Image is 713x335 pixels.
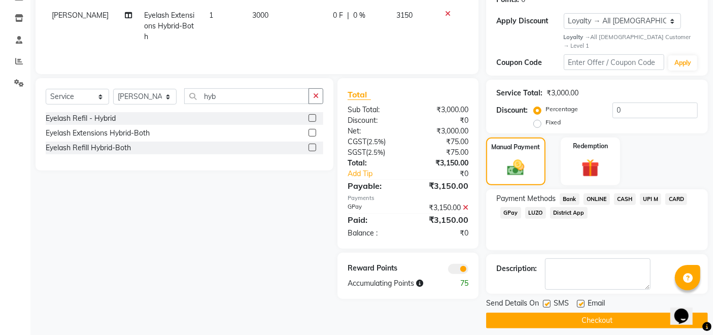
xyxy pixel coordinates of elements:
span: 3150 [396,11,413,20]
label: Percentage [546,105,578,114]
span: 0 F [333,10,343,21]
div: Eyelash Refil - Hybrid [46,113,116,124]
span: Eyelash Extensions Hybrid-Both [144,11,194,41]
span: Bank [560,193,580,205]
span: 2.5% [368,138,384,146]
div: GPay [340,203,408,213]
span: CGST [348,137,366,146]
span: GPay [500,207,521,219]
span: SMS [554,298,569,311]
div: ₹75.00 [408,147,476,158]
div: Description: [496,263,537,274]
span: LUZO [525,207,546,219]
div: Eyelash Extensions Hybrid-Both [46,128,150,139]
div: All [DEMOGRAPHIC_DATA] Customer → Level 1 [564,33,698,50]
label: Fixed [546,118,561,127]
span: [PERSON_NAME] [52,11,109,20]
label: Manual Payment [492,143,540,152]
iframe: chat widget [670,294,703,325]
div: ₹3,150.00 [408,214,476,226]
span: 2.5% [368,148,383,156]
div: ₹0 [420,169,477,179]
div: Discount: [496,105,528,116]
span: | [347,10,349,21]
div: Payable: [340,180,408,192]
span: CARD [665,193,687,205]
div: Reward Points [340,263,408,274]
div: ₹3,000.00 [547,88,579,98]
img: _gift.svg [576,157,605,179]
div: ₹3,150.00 [408,180,476,192]
span: 3000 [252,11,268,20]
div: ₹3,150.00 [408,158,476,169]
span: Total [348,89,371,100]
span: Email [588,298,605,311]
div: 75 [442,278,476,289]
span: 0 % [353,10,365,21]
div: Paid: [340,214,408,226]
label: Redemption [573,142,608,151]
div: Payments [348,194,468,203]
div: ( ) [340,147,408,158]
img: _cash.svg [502,158,529,178]
a: Add Tip [340,169,419,179]
div: Discount: [340,115,408,126]
div: ₹3,000.00 [408,126,476,137]
div: ₹0 [408,228,476,239]
div: ₹0 [408,115,476,126]
div: ( ) [340,137,408,147]
span: SGST [348,148,366,157]
span: District App [550,207,588,219]
div: ₹75.00 [408,137,476,147]
strong: Loyalty → [564,33,591,41]
div: Net: [340,126,408,137]
span: CASH [614,193,636,205]
input: Enter Offer / Coupon Code [564,54,664,70]
div: Total: [340,158,408,169]
input: Search or Scan [184,88,309,104]
div: Apply Discount [496,16,563,26]
div: Sub Total: [340,105,408,115]
div: Accumulating Points [340,278,442,289]
span: UPI M [640,193,662,205]
div: Balance : [340,228,408,239]
button: Apply [668,55,697,71]
span: ONLINE [584,193,610,205]
span: Send Details On [486,298,539,311]
div: ₹3,150.00 [408,203,476,213]
div: ₹3,000.00 [408,105,476,115]
div: Eyelash Refill Hybrid-Both [46,143,131,153]
div: Service Total: [496,88,542,98]
div: Coupon Code [496,57,563,68]
button: Checkout [486,313,708,328]
span: Payment Methods [496,193,556,204]
span: 1 [209,11,213,20]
